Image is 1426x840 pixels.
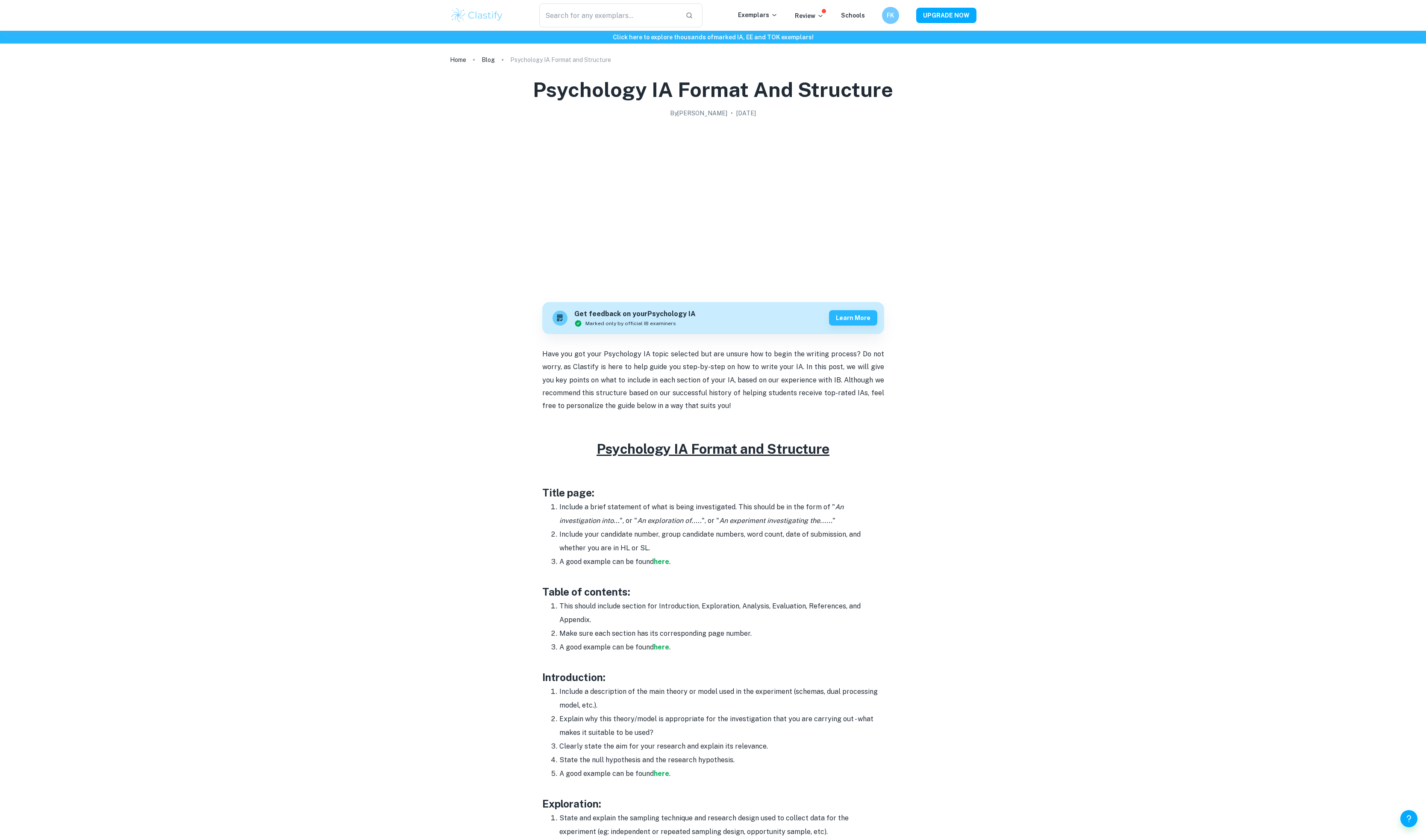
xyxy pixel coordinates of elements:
a: Schools [841,12,865,19]
i: An exploration of..... [637,517,702,525]
h3: Introduction: [542,670,884,685]
button: FK [882,7,899,24]
h3: Table of contents: [542,584,884,599]
a: here [654,643,669,651]
li: Explain why this theory/model is appropriate for the investigation that you are carrying out - wh... [559,712,884,740]
h2: By [PERSON_NAME] [670,109,727,118]
h6: Click here to explore thousands of marked IA, EE and TOK exemplars ! [2,32,1424,42]
i: An experiment investigating the...... [719,517,832,525]
a: here [654,558,669,566]
h2: [DATE] [736,109,756,118]
h3: Title page: [542,485,884,500]
input: Search for any exemplars... [539,3,679,27]
li: A good example can be found . [559,555,884,569]
li: State and explain the sampling technique and research design used to collect data for the experim... [559,811,884,839]
h6: Get feedback on your Psychology IA [574,309,696,320]
a: Home [450,54,466,66]
a: Blog [482,54,495,66]
u: Psychology IA Format and Structure [597,441,829,457]
a: Get feedback on yourPsychology IAMarked only by official IB examinersLearn more [542,302,884,334]
button: Help and Feedback [1400,810,1417,827]
h1: Psychology IA Format and Structure [533,76,893,103]
li: Clearly state the aim for your research and explain its relevance. [559,740,884,753]
li: Make sure each section has its corresponding page number. [559,627,884,640]
h3: Exploration: [542,796,884,811]
li: Include a description of the main theory or model used in the experiment (schemas, dual processin... [559,685,884,712]
li: Include your candidate number, group candidate numbers, word count, date of submission, and wheth... [559,528,884,555]
a: here [654,770,669,778]
button: Learn more [829,310,877,326]
h6: FK [885,11,895,20]
img: Psychology IA Format and Structure cover image [542,121,884,292]
i: An investigation into... [559,503,844,525]
p: Review [795,11,824,21]
p: Exemplars [738,10,778,20]
p: Psychology IA Format and Structure [510,55,611,65]
li: This should include section for Introduction, Exploration, Analysis, Evaluation, References, and ... [559,599,884,627]
button: UPGRADE NOW [916,8,976,23]
li: State the null hypothesis and the research hypothesis. [559,753,884,767]
img: Clastify logo [450,7,504,24]
li: Include a brief statement of what is being investigated. This should be in the form of " ", or " ... [559,500,884,528]
p: • [731,109,733,118]
li: A good example can be found . [559,640,884,654]
li: A good example can be found . [559,767,884,781]
p: Have you got your Psychology IA topic selected but are unsure how to begin the writing process? D... [542,348,884,413]
span: Marked only by official IB examiners [585,320,676,327]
